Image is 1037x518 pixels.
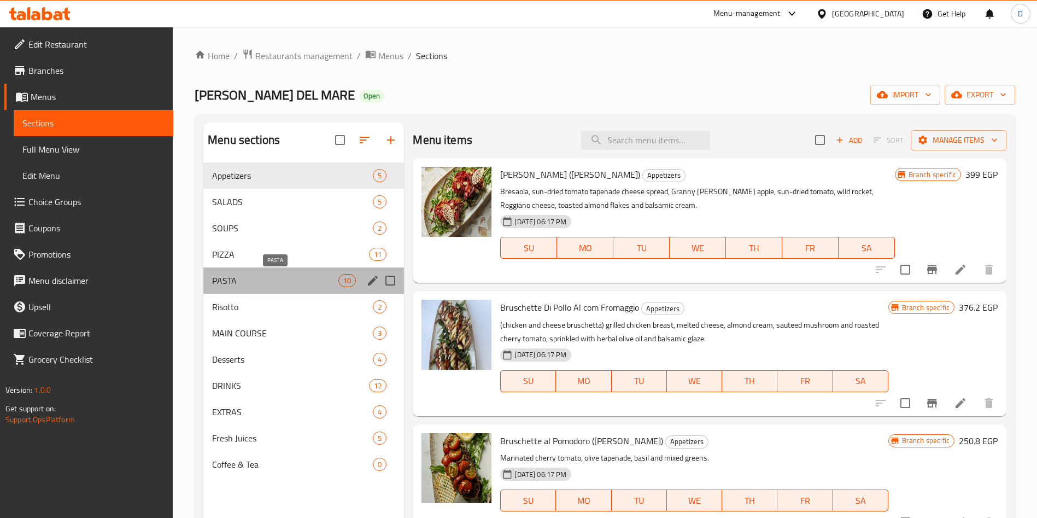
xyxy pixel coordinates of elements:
[919,133,998,147] span: Manage items
[370,381,386,391] span: 12
[500,299,639,316] span: Bruschette Di Pollo Al com Fromaggio
[212,300,373,313] span: Risotto
[919,257,945,283] button: Branch-specific-item
[339,276,355,286] span: 10
[369,248,386,261] div: items
[727,493,773,509] span: TH
[4,189,173,215] a: Choice Groups
[898,302,954,313] span: Branch specific
[832,8,904,20] div: [GEOGRAPHIC_DATA]
[28,64,165,77] span: Branches
[616,493,663,509] span: TU
[500,318,888,346] p: (chicken and cheese bruschetta) grilled chicken breast, melted cheese, almond cream, sauteed mush...
[373,354,386,365] span: 4
[373,405,386,418] div: items
[667,490,722,511] button: WE
[212,353,373,366] span: Desserts
[195,83,355,107] span: [PERSON_NAME] DEL MARE
[642,302,684,315] span: Appetizers
[370,249,386,260] span: 11
[667,370,722,392] button: WE
[898,435,954,446] span: Branch specific
[373,169,386,182] div: items
[373,458,386,471] div: items
[369,379,386,392] div: items
[505,373,552,389] span: SU
[203,399,404,425] div: EXTRAS4
[34,383,51,397] span: 1.0.0
[329,129,351,152] span: Select all sections
[959,300,998,315] h6: 376.2 EGP
[203,162,404,189] div: Appetizers5
[500,490,556,511] button: SU
[5,412,75,427] a: Support.OpsPlatform
[14,162,173,189] a: Edit Menu
[373,432,386,445] div: items
[945,85,1015,105] button: export
[722,490,777,511] button: TH
[203,425,404,451] div: Fresh Juices5
[212,379,369,392] span: DRINKS
[500,166,640,183] span: [PERSON_NAME] ([PERSON_NAME])
[613,237,670,259] button: TU
[203,189,404,215] div: SALADS5
[359,90,384,103] div: Open
[833,490,888,511] button: SA
[373,407,386,417] span: 4
[5,401,56,416] span: Get support on:
[203,451,404,478] div: Coffee & Tea0
[373,302,386,312] span: 2
[954,397,967,410] a: Edit menu item
[378,127,404,153] button: Add section
[373,328,386,339] span: 3
[500,433,663,449] span: Bruschette al Pomodoro ([PERSON_NAME])
[212,432,373,445] span: Fresh Juices
[28,222,165,235] span: Coupons
[28,248,165,261] span: Promotions
[203,320,404,346] div: MAIN COURSE3
[373,353,386,366] div: items
[777,490,833,511] button: FR
[365,49,403,63] a: Menus
[14,136,173,162] a: Full Menu View
[373,195,386,208] div: items
[413,132,472,148] h2: Menu items
[831,132,866,149] button: Add
[421,167,491,237] img: Bruschette Alla Bresaola (Bresaola Bruschetta)
[28,353,165,366] span: Grocery Checklist
[843,240,890,256] span: SA
[500,451,888,465] p: Marinated cherry tomato, olive tapenade, basil and mixed greens.
[4,267,173,294] a: Menu disclaimer
[954,263,967,276] a: Edit menu item
[212,327,373,340] span: MAIN COURSE
[777,370,833,392] button: FR
[408,49,412,62] li: /
[365,272,381,289] button: edit
[212,248,369,261] span: PIZZA
[612,370,667,392] button: TU
[22,143,165,156] span: Full Menu View
[373,222,386,235] div: items
[1018,8,1023,20] span: D
[22,169,165,182] span: Edit Menu
[643,169,685,182] span: Appetizers
[4,215,173,241] a: Coupons
[212,405,373,418] span: EXTRAS
[833,370,888,392] button: SA
[5,383,32,397] span: Version:
[338,274,356,287] div: items
[203,215,404,241] div: SOUPS2
[212,222,373,235] div: SOUPS
[556,370,611,392] button: MO
[911,130,1006,150] button: Manage items
[666,435,708,448] span: Appetizers
[782,493,828,509] span: FR
[212,458,373,471] span: Coffee & Tea
[839,237,895,259] button: SA
[234,49,238,62] li: /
